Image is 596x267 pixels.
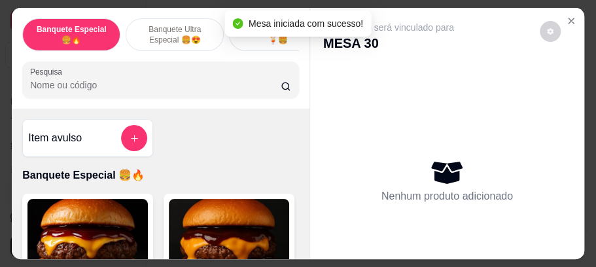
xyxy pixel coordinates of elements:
[137,24,213,45] p: Banquete Ultra Especial 🍔😍
[22,168,299,183] p: Banquete Especial 🍔🔥
[30,66,67,77] label: Pesquisa
[323,21,454,34] p: Este pedido será vinculado para
[121,125,147,151] button: add-separate-item
[30,79,281,92] input: Pesquisa
[249,18,363,29] span: Mesa iniciada com sucesso!
[561,10,582,31] button: Close
[28,130,82,146] h4: Item avulso
[323,34,454,52] p: MESA 30
[233,18,243,29] span: check-circle
[33,24,109,45] p: Banquete Especial 🍔🔥
[540,21,561,42] button: decrease-product-quantity
[381,188,513,204] p: Nenhum produto adicionado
